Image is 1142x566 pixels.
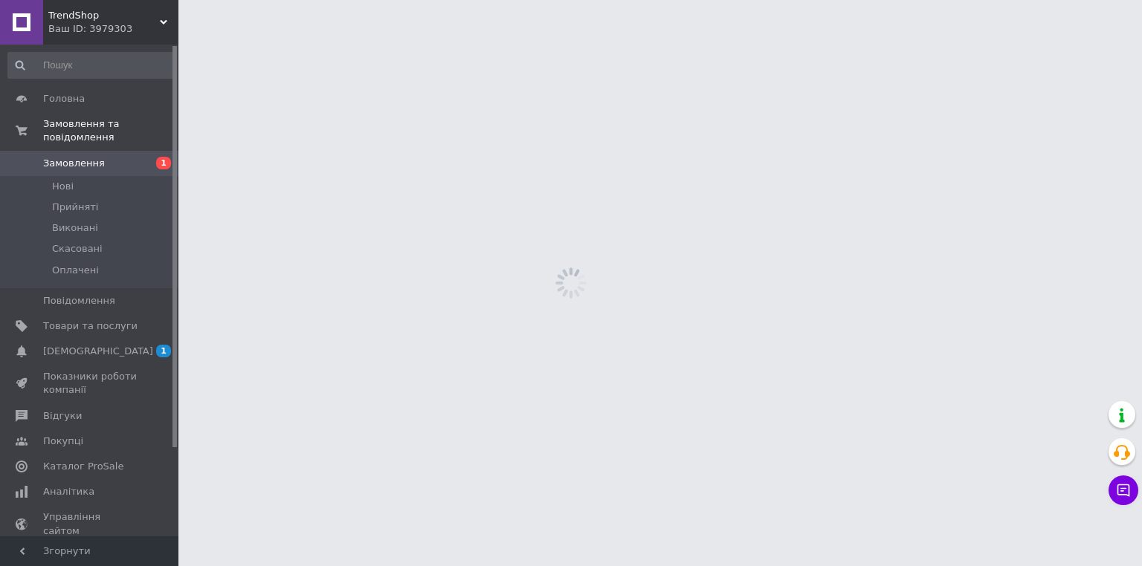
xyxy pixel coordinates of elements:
[43,510,138,537] span: Управління сайтом
[43,370,138,397] span: Показники роботи компанії
[43,117,178,144] span: Замовлення та повідомлення
[52,180,74,193] span: Нові
[156,157,171,169] span: 1
[156,345,171,357] span: 1
[1109,475,1138,505] button: Чат з покупцем
[43,485,94,498] span: Аналітика
[48,9,160,22] span: TrendShop
[52,264,99,277] span: Оплачені
[52,201,98,214] span: Прийняті
[43,460,123,473] span: Каталог ProSale
[52,221,98,235] span: Виконані
[52,242,103,256] span: Скасовані
[43,294,115,308] span: Повідомлення
[43,435,83,448] span: Покупці
[7,52,175,79] input: Пошук
[43,345,153,358] span: [DEMOGRAPHIC_DATA]
[48,22,178,36] div: Ваш ID: 3979303
[43,157,105,170] span: Замовлення
[43,319,138,333] span: Товари та послуги
[43,92,85,105] span: Головна
[43,409,82,423] span: Відгуки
